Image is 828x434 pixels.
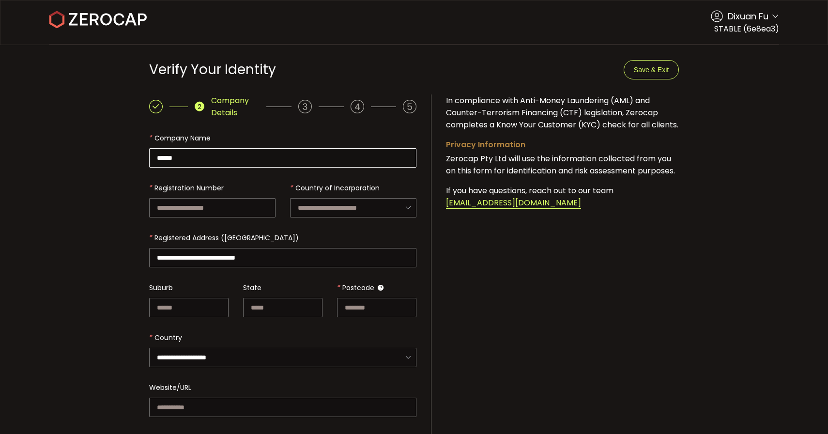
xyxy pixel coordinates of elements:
[714,23,779,34] span: STABLE (6e8ea3)
[634,66,669,74] span: Save & Exit
[624,60,679,79] button: Save & Exit
[446,185,613,196] span: If you have questions, reach out to our team
[446,153,675,176] span: Zerocap Pty Ltd will use the information collected from you on this form for identification and r...
[446,139,525,150] span: Privacy Information
[149,60,276,79] span: Verify Your Identity
[713,329,828,434] iframe: Chat Widget
[446,95,678,130] span: In compliance with Anti-Money Laundering (AML) and Counter-Terrorism Financing (CTF) legislation,...
[211,94,259,119] span: Company Details
[728,10,768,23] span: Dixuan Fu
[446,197,581,209] span: [EMAIL_ADDRESS][DOMAIN_NAME]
